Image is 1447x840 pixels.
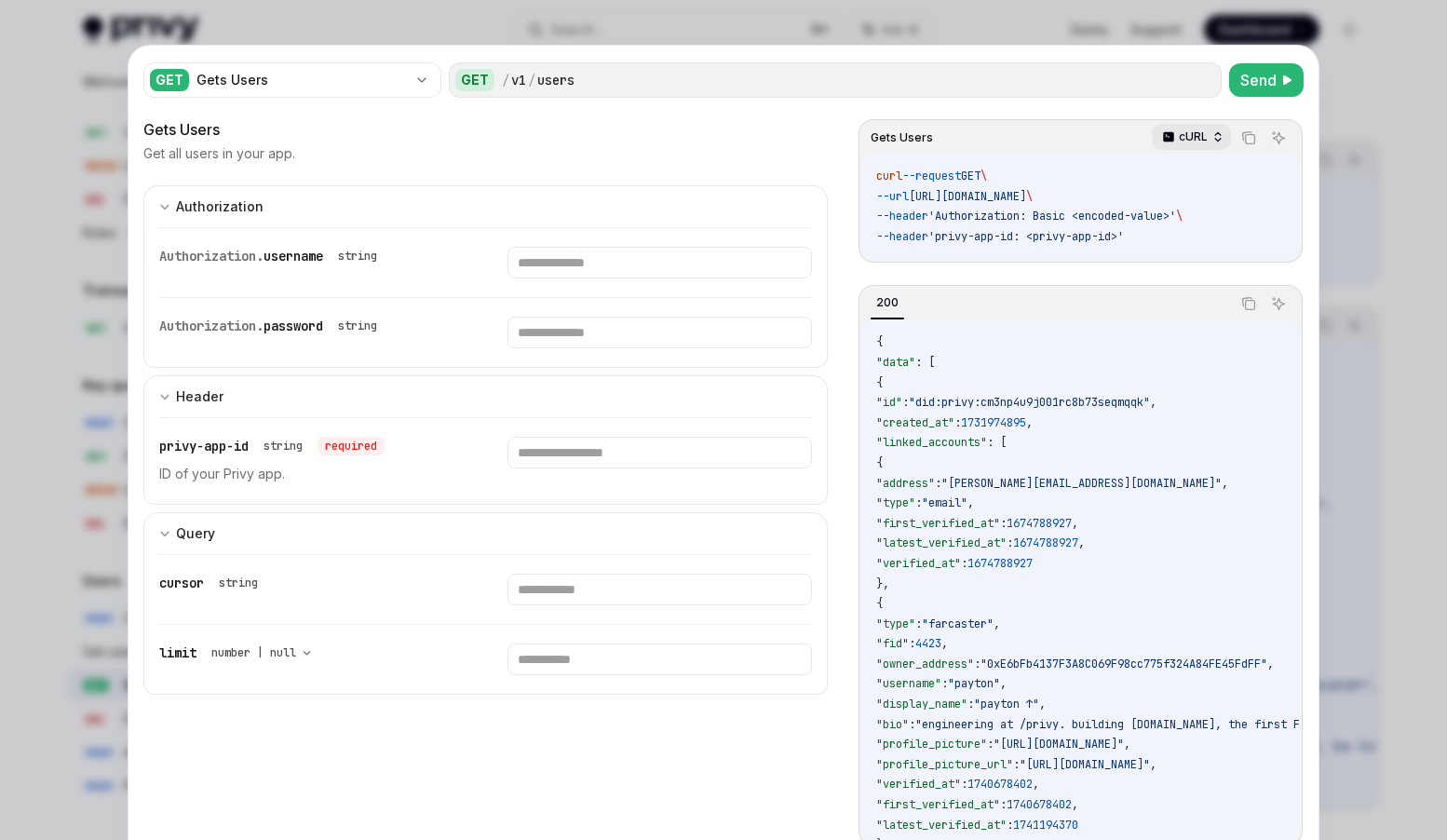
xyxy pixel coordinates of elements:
[143,375,828,417] button: expand input section
[876,556,961,571] span: "verified_at"
[922,616,994,631] span: "farcaster"
[143,118,828,141] div: Gets Users
[338,318,377,333] div: string
[876,596,883,611] span: {
[502,71,509,89] div: /
[159,574,265,592] div: cursor
[143,144,295,163] p: Get all users in your app.
[1013,818,1078,833] span: 1741194370
[967,697,974,711] span: :
[1176,209,1183,224] span: \
[994,737,1124,752] span: "[URL][DOMAIN_NAME]"
[967,556,1033,571] span: 1674788927
[876,435,987,450] span: "linked_accounts"
[980,169,987,183] span: \
[928,209,1176,224] span: 'Authorization: Basic <encoded-value>'
[1124,737,1130,752] span: ,
[1007,797,1072,812] span: 1740678402
[935,476,941,491] span: :
[948,676,1000,691] span: "payton"
[159,318,264,334] span: Authorization.
[967,495,974,510] span: ,
[159,248,264,264] span: Authorization.
[1033,777,1039,792] span: ,
[909,636,915,651] span: :
[922,495,967,510] span: "email"
[318,437,385,455] div: required
[915,616,922,631] span: :
[987,737,994,752] span: :
[974,697,1039,711] span: "payton ↑"
[1000,797,1007,812] span: :
[876,757,1013,772] span: "profile_picture_url"
[961,415,1026,430] span: 1731974895
[176,522,215,545] div: Query
[511,71,526,89] div: v1
[909,189,1026,204] span: [URL][DOMAIN_NAME]
[159,437,385,455] div: privy-app-id
[941,476,1222,491] span: "[PERSON_NAME][EMAIL_ADDRESS][DOMAIN_NAME]"
[871,130,933,145] span: Gets Users
[1013,535,1078,550] span: 1674788927
[876,576,889,591] span: },
[1152,122,1231,154] button: cURL
[264,248,323,264] span: username
[915,355,935,370] span: : [
[1007,516,1072,531] span: 1674788927
[961,556,967,571] span: :
[1000,516,1007,531] span: :
[876,777,961,792] span: "verified_at"
[1222,476,1228,491] span: ,
[876,169,902,183] span: curl
[909,717,915,732] span: :
[338,249,377,264] div: string
[219,576,258,590] div: string
[143,185,828,227] button: expand input section
[1000,676,1007,691] span: ,
[196,71,407,89] div: Gets Users
[876,616,915,631] span: "type"
[1072,797,1078,812] span: ,
[159,247,385,265] div: Authorization.username
[915,636,941,651] span: 4423
[1237,291,1261,316] button: Copy the contents from the code block
[871,291,904,314] div: 200
[1179,129,1208,144] p: cURL
[1266,291,1291,316] button: Ask AI
[876,455,883,470] span: {
[159,575,204,591] span: cursor
[143,512,828,554] button: expand input section
[1026,189,1033,204] span: \
[967,777,1033,792] span: 1740678402
[1078,535,1085,550] span: ,
[176,196,264,218] div: Authorization
[876,676,941,691] span: "username"
[1072,516,1078,531] span: ,
[954,415,961,430] span: :
[159,463,463,485] p: ID of your Privy app.
[537,71,575,89] div: users
[994,616,1000,631] span: ,
[876,189,909,204] span: --url
[264,439,303,454] div: string
[961,777,967,792] span: :
[876,375,883,390] span: {
[1020,757,1150,772] span: "[URL][DOMAIN_NAME]"
[1026,415,1033,430] span: ,
[876,535,1007,550] span: "latest_verified_at"
[1150,395,1156,410] span: ,
[455,69,494,91] div: GET
[1007,818,1013,833] span: :
[974,657,980,671] span: :
[941,636,948,651] span: ,
[1237,126,1261,150] button: Copy the contents from the code block
[876,697,967,711] span: "display_name"
[150,69,189,91] div: GET
[1007,535,1013,550] span: :
[1266,126,1291,150] button: Ask AI
[980,657,1267,671] span: "0xE6bFb4137F3A8C069F98cc775f324A84FE45FdFF"
[1039,697,1046,711] span: ,
[1229,63,1304,97] button: Send
[876,516,1000,531] span: "first_verified_at"
[1150,757,1156,772] span: ,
